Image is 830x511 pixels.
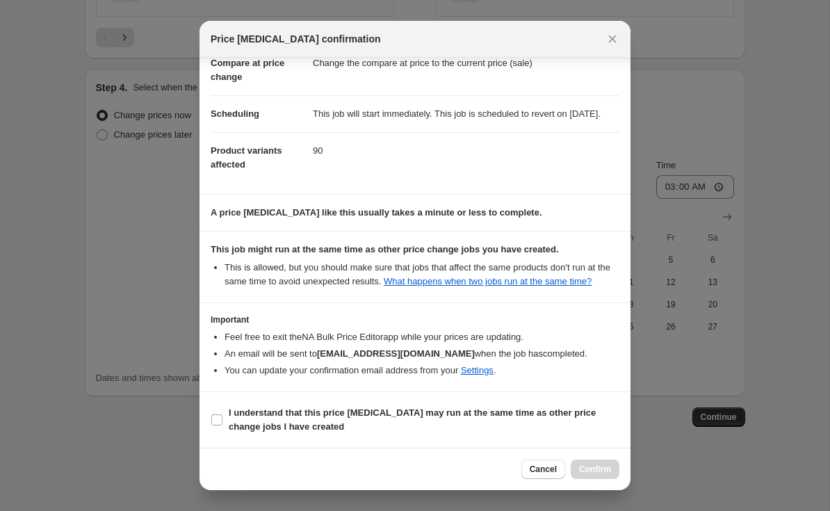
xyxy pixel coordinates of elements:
[313,44,619,81] dd: Change the compare at price to the current price (sale)
[229,407,596,432] b: I understand that this price [MEDICAL_DATA] may run at the same time as other price change jobs I...
[313,132,619,169] dd: 90
[211,314,619,325] h3: Important
[211,32,381,46] span: Price [MEDICAL_DATA] confirmation
[384,276,592,286] a: What happens when two jobs run at the same time?
[211,108,259,119] span: Scheduling
[530,464,557,475] span: Cancel
[211,244,559,254] b: This job might run at the same time as other price change jobs you have created.
[211,145,282,170] span: Product variants affected
[225,347,619,361] li: An email will be sent to when the job has completed .
[317,348,475,359] b: [EMAIL_ADDRESS][DOMAIN_NAME]
[313,95,619,132] dd: This job will start immediately. This job is scheduled to revert on [DATE].
[603,29,622,49] button: Close
[211,207,542,218] b: A price [MEDICAL_DATA] like this usually takes a minute or less to complete.
[225,261,619,289] li: This is allowed, but you should make sure that jobs that affect the same products don ' t run at ...
[211,58,284,82] span: Compare at price change
[225,364,619,378] li: You can update your confirmation email address from your .
[225,330,619,344] li: Feel free to exit the NA Bulk Price Editor app while your prices are updating.
[521,460,565,479] button: Cancel
[461,365,494,375] a: Settings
